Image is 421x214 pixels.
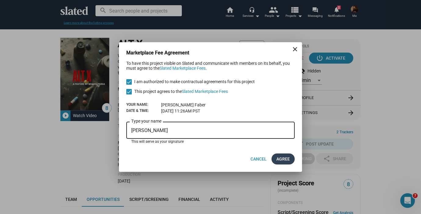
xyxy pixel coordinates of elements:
[160,66,206,71] a: Slated Marketplace Fees
[126,61,295,71] div: To have this project visible on Slated and communicate with members on its behalf, you must agree...
[126,102,161,107] dt: Your Name:
[291,46,299,53] mat-icon: close
[246,153,272,164] button: Cancel
[126,109,161,113] dt: Date & Time:
[161,109,200,113] dd: [DATE] 11:26AM PST
[161,102,194,107] span: [PERSON_NAME]
[272,153,295,164] button: AGREE
[131,139,184,144] mat-hint: This will serve as your signature
[134,88,228,95] span: This project agrees to the
[276,153,290,164] span: AGREE
[195,102,206,107] span: Faber
[182,89,228,94] a: Slated Marketplace Fees
[134,78,255,85] span: I am authorized to make contractual agreements for this project
[126,50,198,56] h3: Marketplace Fee Agreement
[250,153,267,164] span: Cancel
